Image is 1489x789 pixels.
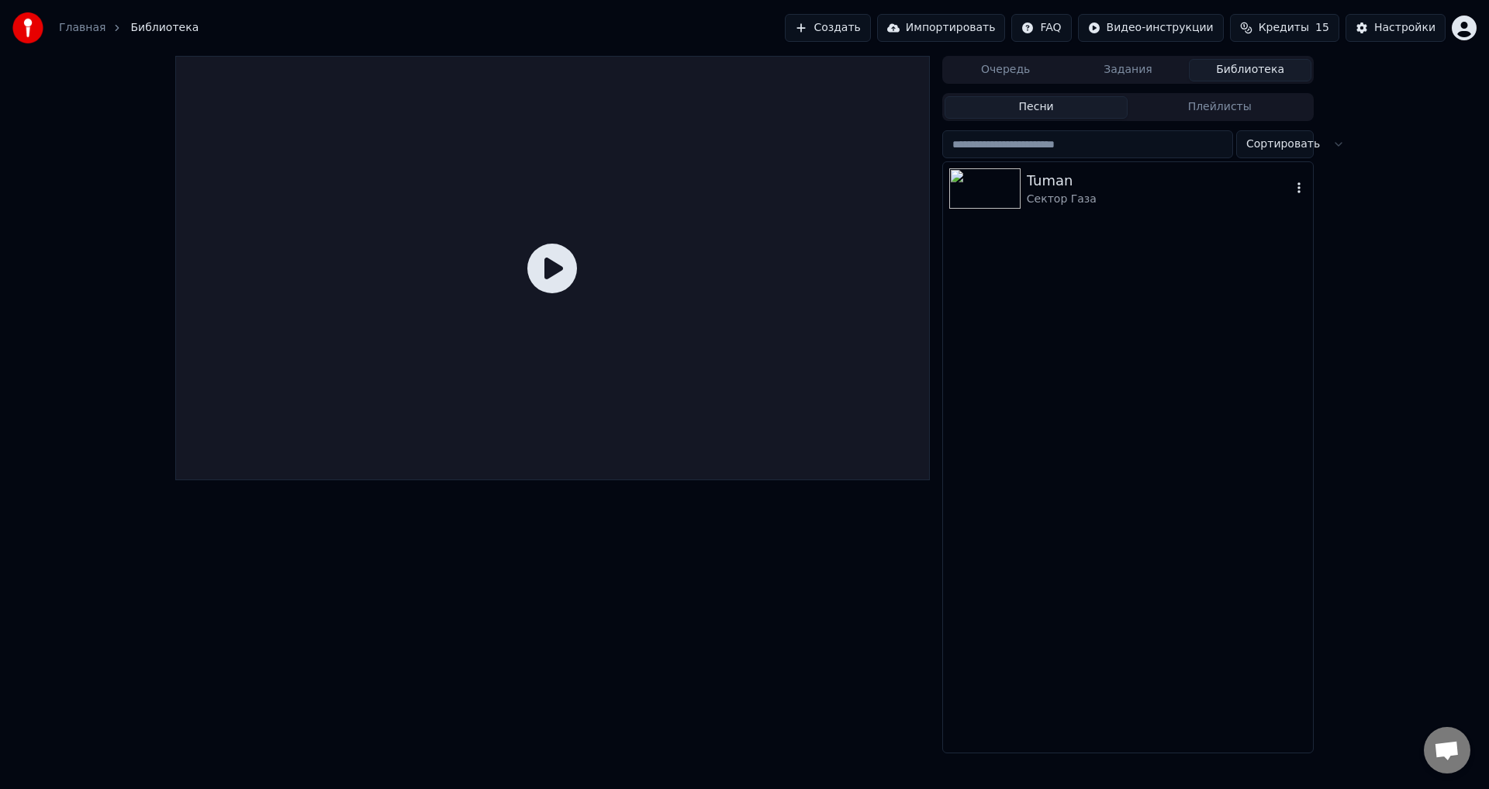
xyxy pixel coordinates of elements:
[1424,727,1470,773] div: Открытый чат
[130,20,199,36] span: Библиотека
[59,20,199,36] nav: breadcrumb
[1067,59,1190,81] button: Задания
[785,14,870,42] button: Создать
[945,59,1067,81] button: Очередь
[1346,14,1446,42] button: Настройки
[1315,20,1329,36] span: 15
[1246,137,1320,152] span: Сортировать
[1011,14,1071,42] button: FAQ
[12,12,43,43] img: youka
[1259,20,1309,36] span: Кредиты
[1078,14,1224,42] button: Видео-инструкции
[945,96,1128,119] button: Песни
[1374,20,1435,36] div: Настройки
[1128,96,1311,119] button: Плейлисты
[1027,192,1291,207] div: Сектор Газа
[1027,170,1291,192] div: Tuman
[1189,59,1311,81] button: Библиотека
[59,20,105,36] a: Главная
[877,14,1006,42] button: Импортировать
[1230,14,1339,42] button: Кредиты15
